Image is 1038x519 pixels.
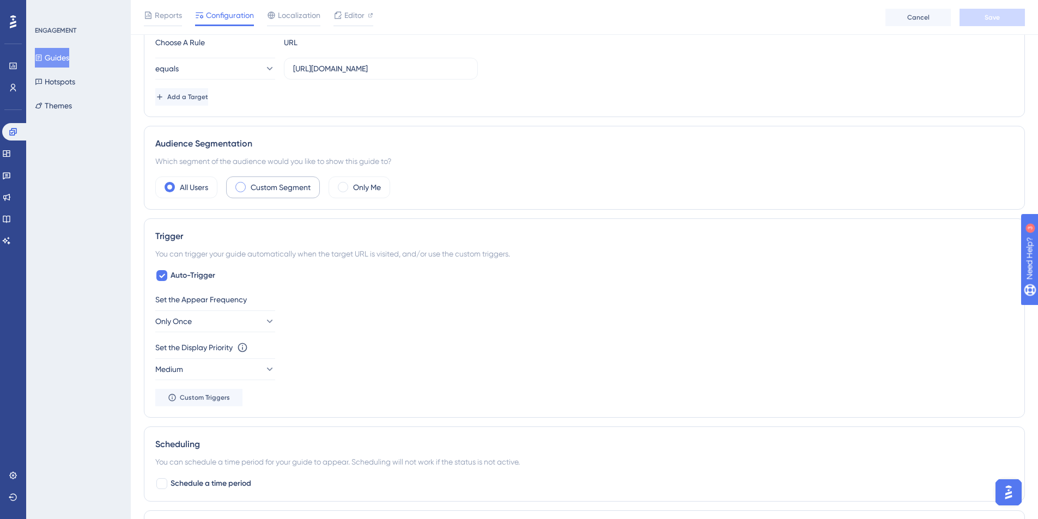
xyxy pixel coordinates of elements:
div: Trigger [155,230,1013,243]
span: Localization [278,9,320,22]
span: Schedule a time period [171,477,251,490]
div: You can trigger your guide automatically when the target URL is visited, and/or use the custom tr... [155,247,1013,260]
label: All Users [180,181,208,194]
span: Auto-Trigger [171,269,215,282]
span: Only Once [155,315,192,328]
button: Guides [35,48,69,68]
span: Cancel [907,13,930,22]
div: ENGAGEMENT [35,26,76,35]
span: Medium [155,363,183,376]
label: Custom Segment [251,181,311,194]
div: URL [284,36,404,49]
span: Save [985,13,1000,22]
div: Scheduling [155,438,1013,451]
iframe: UserGuiding AI Assistant Launcher [992,476,1025,509]
span: Editor [344,9,365,22]
div: Set the Appear Frequency [155,293,1013,306]
div: 3 [76,5,79,14]
button: Themes [35,96,72,115]
button: Only Once [155,310,275,332]
span: Add a Target [167,93,208,101]
button: Hotspots [35,72,75,91]
button: Custom Triggers [155,389,242,406]
span: Need Help? [26,3,68,16]
button: Cancel [885,9,951,26]
span: Custom Triggers [180,393,230,402]
div: Choose A Rule [155,36,275,49]
input: yourwebsite.com/path [293,63,469,75]
button: equals [155,58,275,80]
label: Only Me [353,181,381,194]
div: Which segment of the audience would you like to show this guide to? [155,155,1013,168]
span: Reports [155,9,182,22]
span: equals [155,62,179,75]
button: Save [960,9,1025,26]
div: Set the Display Priority [155,341,233,354]
div: Audience Segmentation [155,137,1013,150]
div: You can schedule a time period for your guide to appear. Scheduling will not work if the status i... [155,455,1013,468]
span: Configuration [206,9,254,22]
button: Medium [155,358,275,380]
button: Add a Target [155,88,208,106]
